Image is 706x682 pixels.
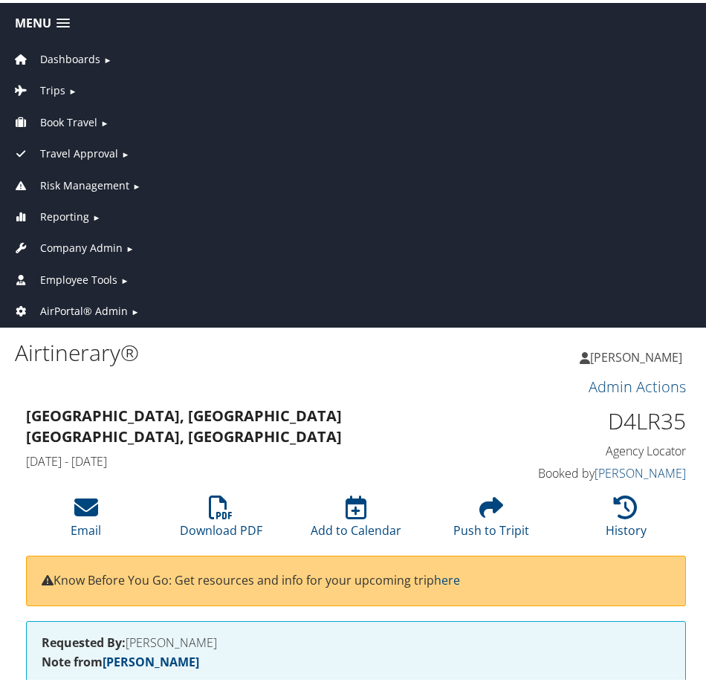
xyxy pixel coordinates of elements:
a: Trips [11,80,65,94]
span: ► [121,146,129,157]
span: Menu [15,13,51,27]
a: Email [71,501,101,536]
h4: [DATE] - [DATE] [26,450,459,467]
a: Download PDF [180,501,262,536]
p: Know Before You Go: Get resources and info for your upcoming trip [42,568,670,588]
span: Trips [40,79,65,96]
span: Dashboards [40,48,100,65]
a: Menu [7,8,77,33]
a: Employee Tools [11,270,117,284]
strong: Requested By: [42,631,126,648]
span: Reporting [40,206,89,222]
span: ► [126,240,134,251]
a: Risk Management [11,175,129,189]
h4: Booked by [481,462,686,478]
a: Add to Calendar [311,501,401,536]
span: ► [120,272,129,283]
a: [PERSON_NAME] [580,332,697,377]
h1: D4LR35 [481,403,686,434]
span: [PERSON_NAME] [590,346,682,363]
strong: Note from [42,651,199,667]
span: ► [68,82,77,94]
span: Travel Approval [40,143,118,159]
h4: [PERSON_NAME] [42,634,670,646]
a: Travel Approval [11,143,118,157]
a: Reporting [11,207,89,221]
a: here [434,569,460,585]
a: [PERSON_NAME] [103,651,199,667]
span: Book Travel [40,111,97,128]
a: History [606,501,647,536]
strong: [GEOGRAPHIC_DATA], [GEOGRAPHIC_DATA] [GEOGRAPHIC_DATA], [GEOGRAPHIC_DATA] [26,403,342,444]
a: Admin Actions [589,374,686,394]
span: Risk Management [40,175,129,191]
a: Company Admin [11,238,123,252]
h4: Agency Locator [481,440,686,456]
span: Company Admin [40,237,123,253]
span: ► [103,51,111,62]
a: [PERSON_NAME] [595,462,686,478]
span: AirPortal® Admin [40,300,128,316]
span: ► [92,209,100,220]
span: ► [131,303,139,314]
h1: Airtinerary® [15,334,356,366]
a: Book Travel [11,112,97,126]
a: Dashboards [11,49,100,63]
a: AirPortal® Admin [11,301,128,315]
span: ► [100,114,109,126]
span: Employee Tools [40,269,117,285]
a: Push to Tripit [453,501,529,536]
span: ► [132,178,140,189]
